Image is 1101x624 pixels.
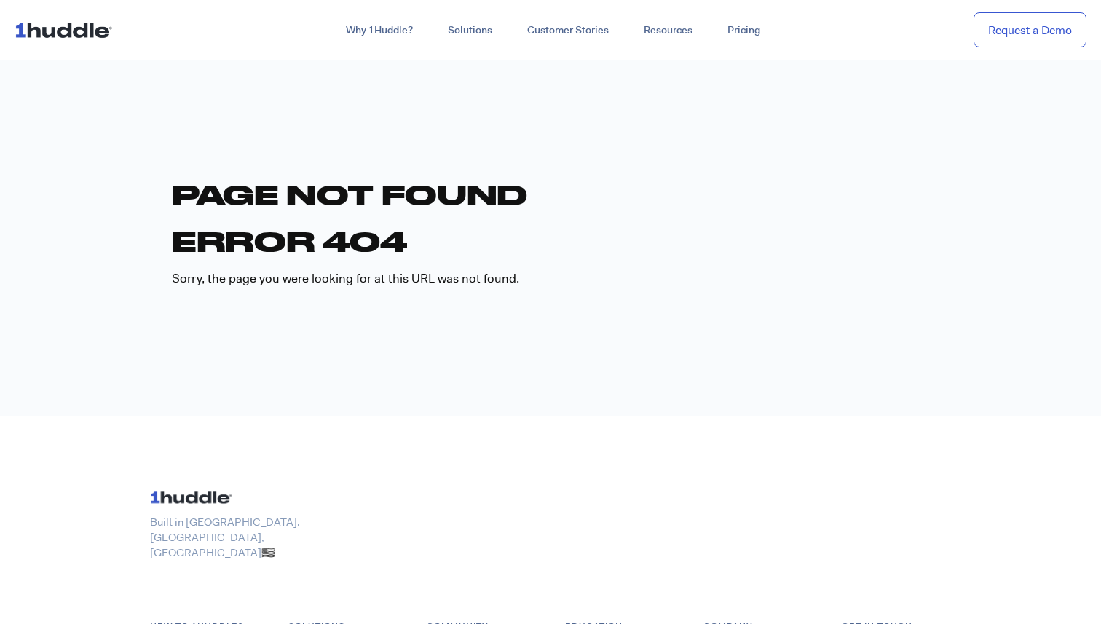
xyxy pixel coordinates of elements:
[328,17,430,44] a: Why 1Huddle?
[510,17,626,44] a: Customer Stories
[15,16,119,44] img: ...
[172,177,929,212] h1: Page not found
[261,545,275,560] span: 🇺🇸
[626,17,710,44] a: Resources
[172,270,929,288] p: Sorry, the page you were looking for at this URL was not found.
[150,515,328,561] p: Built in [GEOGRAPHIC_DATA]. [GEOGRAPHIC_DATA], [GEOGRAPHIC_DATA]
[172,224,929,258] h1: Error 404
[430,17,510,44] a: Solutions
[150,486,237,509] img: ...
[974,12,1086,48] a: Request a Demo
[710,17,778,44] a: Pricing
